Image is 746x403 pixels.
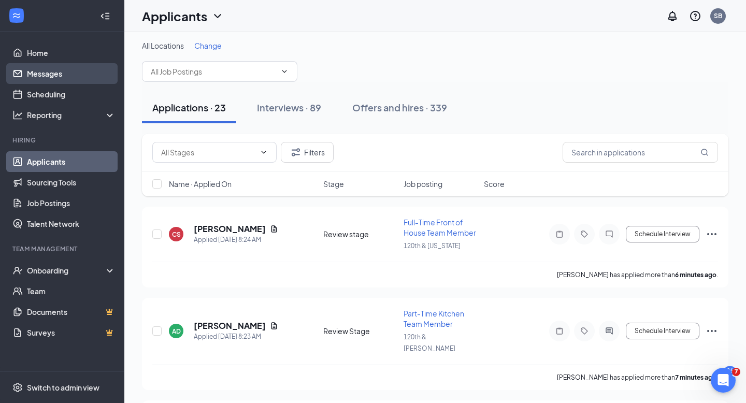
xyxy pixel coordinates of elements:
[27,213,116,234] a: Talent Network
[404,242,461,250] span: 120th & [US_STATE]
[557,270,718,279] p: [PERSON_NAME] has applied more than .
[484,179,505,189] span: Score
[169,179,232,189] span: Name · Applied On
[706,228,718,240] svg: Ellipses
[260,148,268,156] svg: ChevronDown
[404,179,442,189] span: Job posting
[553,327,566,335] svg: Note
[12,265,23,276] svg: UserCheck
[603,230,615,238] svg: ChatInactive
[675,271,716,279] b: 6 minutes ago
[12,244,113,253] div: Team Management
[100,11,110,21] svg: Collapse
[161,147,255,158] input: All Stages
[172,230,181,239] div: CS
[151,66,276,77] input: All Job Postings
[626,323,699,339] button: Schedule Interview
[563,142,718,163] input: Search in applications
[27,281,116,301] a: Team
[323,179,344,189] span: Stage
[706,325,718,337] svg: Ellipses
[211,10,224,22] svg: ChevronDown
[270,322,278,330] svg: Document
[257,101,321,114] div: Interviews · 89
[323,229,397,239] div: Review stage
[404,309,464,328] span: Part-Time Kitchen Team Member
[280,67,289,76] svg: ChevronDown
[323,326,397,336] div: Review Stage
[172,327,181,336] div: AD
[557,373,718,382] p: [PERSON_NAME] has applied more than .
[27,110,116,120] div: Reporting
[27,193,116,213] a: Job Postings
[404,333,455,352] span: 120th & [PERSON_NAME]
[578,230,591,238] svg: Tag
[290,146,302,159] svg: Filter
[12,110,23,120] svg: Analysis
[689,10,701,22] svg: QuestionInfo
[700,148,709,156] svg: MagnifyingGlass
[711,368,736,393] iframe: Intercom live chat
[142,41,184,50] span: All Locations
[27,265,107,276] div: Onboarding
[27,322,116,343] a: SurveysCrown
[27,42,116,63] a: Home
[626,226,699,242] button: Schedule Interview
[194,235,278,245] div: Applied [DATE] 8:24 AM
[404,218,476,237] span: Full-Time Front of House Team Member
[27,84,116,105] a: Scheduling
[27,151,116,172] a: Applicants
[27,172,116,193] a: Sourcing Tools
[270,225,278,233] svg: Document
[12,136,113,145] div: Hiring
[27,63,116,84] a: Messages
[12,382,23,393] svg: Settings
[732,368,740,376] span: 7
[603,327,615,335] svg: ActiveChat
[666,10,679,22] svg: Notifications
[194,332,278,342] div: Applied [DATE] 8:23 AM
[553,230,566,238] svg: Note
[27,382,99,393] div: Switch to admin view
[352,101,447,114] div: Offers and hires · 339
[142,7,207,25] h1: Applicants
[281,142,334,163] button: Filter Filters
[194,41,222,50] span: Change
[675,373,716,381] b: 7 minutes ago
[714,11,722,20] div: SB
[27,301,116,322] a: DocumentsCrown
[578,327,591,335] svg: Tag
[194,320,266,332] h5: [PERSON_NAME]
[194,223,266,235] h5: [PERSON_NAME]
[724,366,736,375] div: 96
[152,101,226,114] div: Applications · 23
[11,10,22,21] svg: WorkstreamLogo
